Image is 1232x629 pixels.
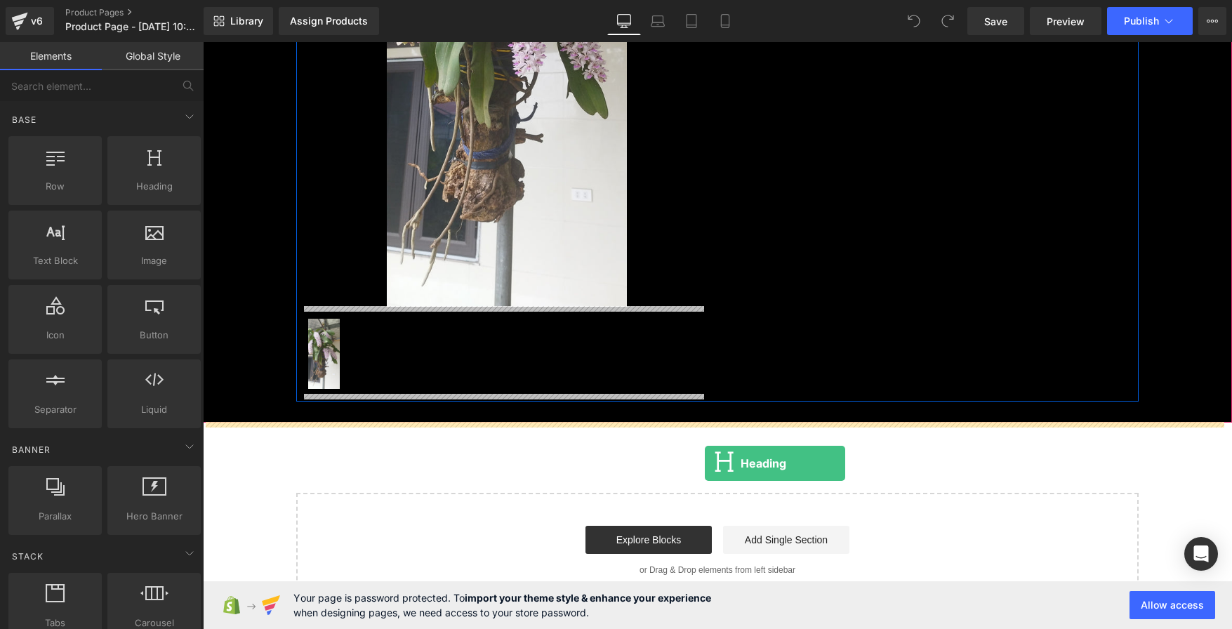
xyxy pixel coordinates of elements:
span: Text Block [13,253,98,268]
a: Mobile [708,7,742,35]
span: Save [984,14,1007,29]
span: Base [11,113,38,126]
a: Preview [1030,7,1101,35]
span: Hero Banner [112,509,197,524]
button: Publish [1107,7,1193,35]
span: Your page is password protected. To when designing pages, we need access to your store password. [293,590,711,620]
button: Redo [934,7,962,35]
span: Product Page - [DATE] 10:52:02 [65,21,200,32]
a: v6 [6,7,54,35]
a: Explore Blocks [383,484,509,512]
a: Desktop [607,7,641,35]
button: Allow access [1130,591,1215,619]
button: More [1198,7,1226,35]
button: Undo [900,7,928,35]
span: Button [112,328,197,343]
span: Stack [11,550,45,563]
div: v6 [28,12,46,30]
span: Image [112,253,197,268]
span: Preview [1047,14,1085,29]
span: Publish [1124,15,1159,27]
img: Lan Tai Trâu [105,277,137,347]
p: or Drag & Drop elements from left sidebar [116,523,913,533]
span: Icon [13,328,98,343]
a: Laptop [641,7,675,35]
strong: import your theme style & enhance your experience [465,592,711,604]
span: Library [230,15,263,27]
span: Heading [112,179,197,194]
div: Open Intercom Messenger [1184,537,1218,571]
div: Assign Products [290,15,368,27]
span: Parallax [13,509,98,524]
span: Row [13,179,98,194]
span: Banner [11,443,52,456]
a: Product Pages [65,7,227,18]
a: New Library [204,7,273,35]
a: Tablet [675,7,708,35]
span: Separator [13,402,98,417]
span: Liquid [112,402,197,417]
a: Global Style [102,42,204,70]
a: Add Single Section [520,484,647,512]
a: Lan Tai Trâu [105,277,141,351]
